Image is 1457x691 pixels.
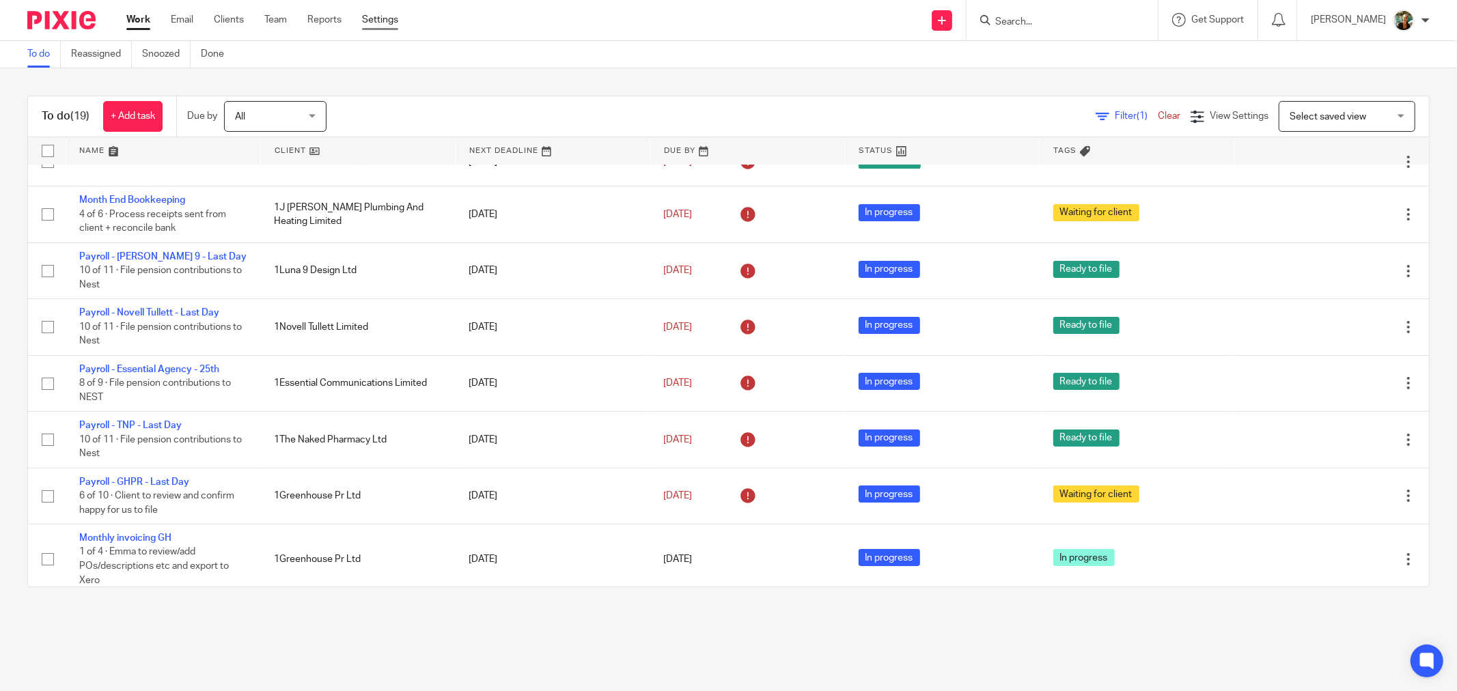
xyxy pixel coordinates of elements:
[455,468,650,524] td: [DATE]
[1053,373,1120,390] span: Ready to file
[79,252,247,262] a: Payroll - [PERSON_NAME] 9 - Last Day
[214,13,244,27] a: Clients
[859,261,920,278] span: In progress
[455,355,650,411] td: [DATE]
[1191,15,1244,25] span: Get Support
[70,111,89,122] span: (19)
[79,548,229,585] span: 1 of 4 · Emma to review/add POs/descriptions etc and export to Xero
[142,41,191,68] a: Snoozed
[663,322,692,332] span: [DATE]
[859,429,920,447] span: In progress
[859,373,920,390] span: In progress
[663,378,692,388] span: [DATE]
[1137,111,1148,121] span: (1)
[79,533,171,543] a: Monthly invoicing GH
[455,299,650,355] td: [DATE]
[171,13,193,27] a: Email
[260,242,455,298] td: 1Luna 9 Design Ltd
[79,322,242,346] span: 10 of 11 · File pension contributions to Nest
[859,549,920,566] span: In progress
[663,157,692,167] span: [DATE]
[27,11,96,29] img: Pixie
[260,524,455,595] td: 1Greenhouse Pr Ltd
[79,421,182,430] a: Payroll - TNP - Last Day
[260,412,455,468] td: 1The Naked Pharmacy Ltd
[663,266,692,275] span: [DATE]
[79,210,226,234] span: 4 of 6 · Process receipts sent from client + reconcile bank
[79,195,185,205] a: Month End Bookkeeping
[260,186,455,242] td: 1J [PERSON_NAME] Plumbing And Heating Limited
[201,41,234,68] a: Done
[663,554,692,564] span: [DATE]
[455,186,650,242] td: [DATE]
[663,210,692,219] span: [DATE]
[1290,112,1366,122] span: Select saved view
[260,468,455,524] td: 1Greenhouse Pr Ltd
[27,41,61,68] a: To do
[79,308,219,318] a: Payroll - Novell Tullett - Last Day
[1158,111,1180,121] a: Clear
[79,266,242,290] span: 10 of 11 · File pension contributions to Nest
[1053,429,1120,447] span: Ready to file
[264,13,287,27] a: Team
[307,13,342,27] a: Reports
[1053,485,1139,503] span: Waiting for client
[455,412,650,468] td: [DATE]
[859,485,920,503] span: In progress
[42,109,89,124] h1: To do
[79,157,192,167] a: Check PAYE authorisation
[1053,204,1139,221] span: Waiting for client
[1053,147,1077,154] span: Tags
[71,41,132,68] a: Reassigned
[1393,10,1415,31] img: Photo2.jpg
[994,16,1117,29] input: Search
[260,299,455,355] td: 1Novell Tullett Limited
[1053,261,1120,278] span: Ready to file
[79,435,242,459] span: 10 of 11 · File pension contributions to Nest
[663,435,692,445] span: [DATE]
[126,13,150,27] a: Work
[79,378,231,402] span: 8 of 9 · File pension contributions to NEST
[79,365,219,374] a: Payroll - Essential Agency - 25th
[260,355,455,411] td: 1Essential Communications Limited
[79,477,189,487] a: Payroll - GHPR - Last Day
[1053,317,1120,334] span: Ready to file
[1053,549,1115,566] span: In progress
[187,109,217,123] p: Due by
[455,524,650,595] td: [DATE]
[79,491,234,515] span: 6 of 10 · Client to review and confirm happy for us to file
[859,317,920,334] span: In progress
[1115,111,1158,121] span: Filter
[859,204,920,221] span: In progress
[235,112,245,122] span: All
[1311,13,1386,27] p: [PERSON_NAME]
[1210,111,1268,121] span: View Settings
[362,13,398,27] a: Settings
[455,242,650,298] td: [DATE]
[663,491,692,500] span: [DATE]
[103,101,163,132] a: + Add task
